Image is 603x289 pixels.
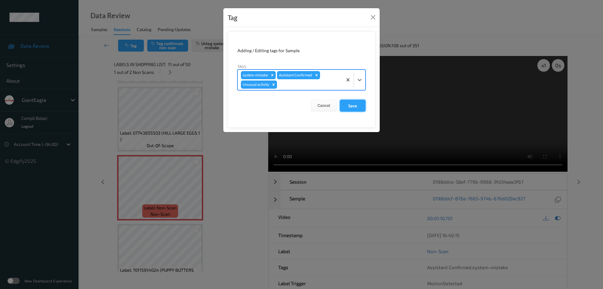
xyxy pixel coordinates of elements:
[313,71,320,79] div: Remove Assistant Confirmed
[270,81,277,89] div: Remove Unusual activity
[340,100,366,112] button: Save
[311,100,337,112] button: Cancel
[237,64,246,69] label: Tags
[241,71,269,79] div: system-mistake
[228,13,237,23] div: Tag
[269,71,276,79] div: Remove system-mistake
[241,81,270,89] div: Unusual activity
[237,47,366,54] div: Adding / Editing tags for Sample
[277,71,313,79] div: Assistant Confirmed
[369,13,378,22] button: Close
